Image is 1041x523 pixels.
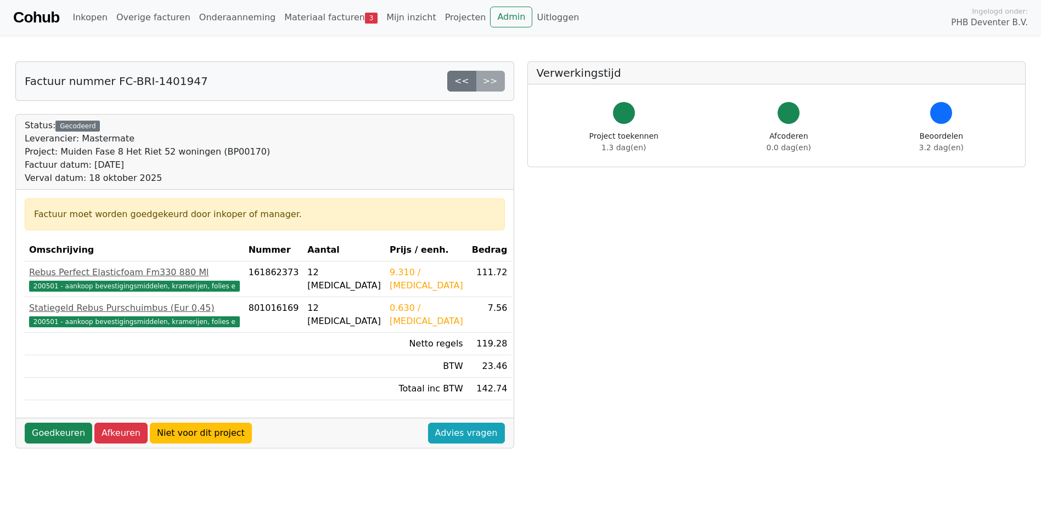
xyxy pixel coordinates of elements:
td: 801016169 [244,297,303,333]
div: 0.630 / [MEDICAL_DATA] [390,302,463,328]
a: Rebus Perfect Elasticfoam Fm330 880 Ml200501 - aankoop bevestigingsmiddelen, kramerijen, folies e [29,266,240,292]
th: Prijs / eenh. [385,239,468,261]
th: Nummer [244,239,303,261]
span: 200501 - aankoop bevestigingsmiddelen, kramerijen, folies e [29,316,240,327]
div: Statiegeld Rebus Purschuimbus (Eur 0,45) [29,302,240,315]
span: 200501 - aankoop bevestigingsmiddelen, kramerijen, folies e [29,281,240,292]
a: Cohub [13,4,59,31]
div: Project toekennen [589,130,659,154]
span: 3.2 dag(en) [919,143,964,152]
a: Materiaal facturen3 [280,7,382,29]
td: 119.28 [468,333,512,355]
span: 0.0 dag(en) [767,143,811,152]
a: Mijn inzicht [382,7,441,29]
a: Uitloggen [532,7,583,29]
div: Leverancier: Mastermate [25,132,270,145]
div: 9.310 / [MEDICAL_DATA] [390,266,463,292]
div: Verval datum: 18 oktober 2025 [25,172,270,185]
a: Afkeuren [94,423,148,444]
a: Niet voor dit project [150,423,252,444]
div: Beoordelen [919,130,964,154]
h5: Factuur nummer FC-BRI-1401947 [25,75,208,88]
a: Advies vragen [428,423,505,444]
div: Project: Muiden Fase 8 Het Riet 52 woningen (BP00170) [25,145,270,158]
a: Admin [490,7,532,27]
h5: Verwerkingstijd [537,66,1017,79]
td: Netto regels [385,333,468,355]
a: Projecten [441,7,491,29]
div: Gecodeerd [55,121,100,132]
span: 1.3 dag(en) [601,143,646,152]
span: Ingelogd onder: [972,6,1028,16]
a: Inkopen [68,7,111,29]
div: Factuur datum: [DATE] [25,158,270,172]
td: 23.46 [468,355,512,378]
a: << [447,71,476,92]
td: 161862373 [244,261,303,297]
div: 12 [MEDICAL_DATA] [307,302,381,328]
div: Rebus Perfect Elasticfoam Fm330 880 Ml [29,266,240,279]
div: 12 [MEDICAL_DATA] [307,266,381,292]
span: 3 [365,13,378,24]
th: Omschrijving [25,239,244,261]
div: Status: [25,119,270,185]
a: Overige facturen [112,7,195,29]
a: Onderaanneming [195,7,280,29]
td: Totaal inc BTW [385,378,468,400]
div: Afcoderen [767,130,811,154]
span: PHB Deventer B.V. [951,16,1028,29]
td: 111.72 [468,261,512,297]
div: Factuur moet worden goedgekeurd door inkoper of manager. [34,208,496,221]
th: Bedrag [468,239,512,261]
td: 7.56 [468,297,512,333]
th: Aantal [303,239,385,261]
td: BTW [385,355,468,378]
td: 142.74 [468,378,512,400]
a: Goedkeuren [25,423,92,444]
a: Statiegeld Rebus Purschuimbus (Eur 0,45)200501 - aankoop bevestigingsmiddelen, kramerijen, folies e [29,302,240,328]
